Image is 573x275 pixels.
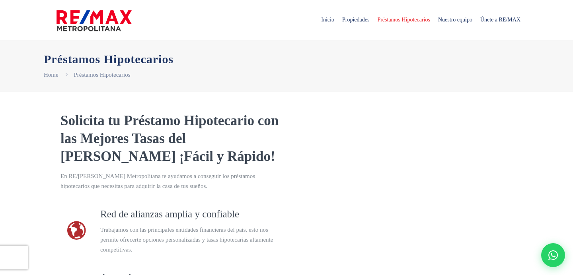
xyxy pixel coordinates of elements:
h3: Red de alianzas amplia y confiable [100,207,282,221]
a: Préstamos Hipotecarios [74,72,130,78]
img: remax-metropolitana-logo [57,9,132,33]
span: Únete a RE/MAX [476,8,524,32]
a: Home [44,72,58,78]
span: Propiedades [338,8,373,32]
h1: Préstamos Hipotecarios [44,52,529,66]
h2: Solicita tu Préstamo Hipotecario con las Mejores Tasas del [PERSON_NAME] ¡Fácil y Rápido! [60,112,282,165]
span: Préstamos Hipotecarios [373,8,434,32]
span: Nuestro equipo [434,8,476,32]
span: En RE/[PERSON_NAME] Metropolitana te ayudamos a conseguir los préstamos hipotecarios que necesita... [60,171,282,191]
div: Trabajamos con las principales entidades financieras del país, esto nos permite ofrecerte opcione... [100,225,282,255]
span: Inicio [317,8,338,32]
